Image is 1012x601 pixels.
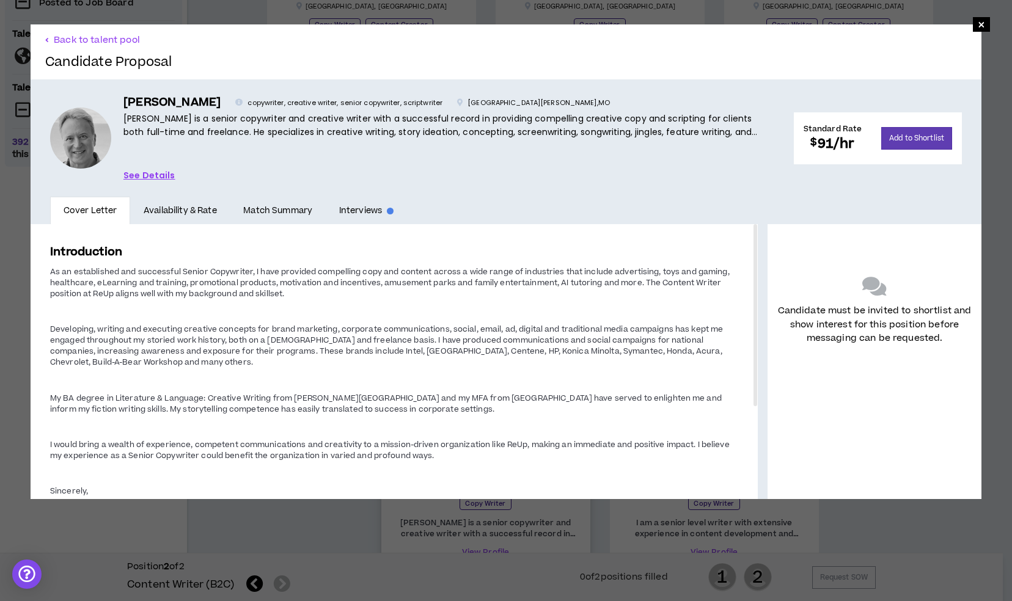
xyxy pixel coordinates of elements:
[50,439,730,461] span: I would bring a wealth of experience, competent communications and creativity to a mission-driven...
[130,197,230,225] a: Availability & Rate
[50,107,111,169] div: Larry O.
[50,393,722,415] span: My BA degree in Literature & Language: Creative Writing from [PERSON_NAME][GEOGRAPHIC_DATA] and m...
[45,55,172,70] h2: Candidate Proposal
[123,169,175,182] a: See Details
[50,324,723,368] span: Developing, writing and executing creative concepts for brand marketing, corporate communications...
[50,266,730,299] span: As an established and successful Senior Copywriter, I have provided compelling copy and content a...
[326,197,407,225] a: Interviews
[50,486,88,497] span: Sincerely,
[804,123,862,134] h4: Standard Rate
[457,98,610,109] p: [GEOGRAPHIC_DATA][PERSON_NAME] , MO
[123,112,774,139] p: [PERSON_NAME] is a senior copywriter and creative writer with a successful record in providing co...
[123,94,221,112] h5: [PERSON_NAME]
[50,244,738,260] h3: Introduction
[804,134,862,153] h2: 91 /hr
[777,304,972,345] p: Candidate must be invited to shortlist and show interest for this position before messaging can b...
[230,197,326,225] a: Match Summary
[881,127,952,150] button: Add to Shortlist
[50,197,130,225] a: Cover Letter
[810,135,817,150] sup: $
[45,34,140,46] button: Back to talent pool
[235,98,442,109] p: copywriter, creative writer, senior copywriter, scriptwriter
[978,17,985,32] span: ×
[12,559,42,589] div: Open Intercom Messenger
